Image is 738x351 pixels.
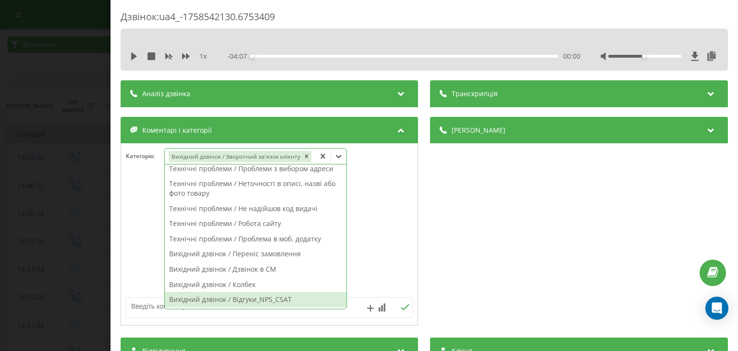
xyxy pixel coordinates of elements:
[142,125,212,135] span: Коментарі і категорії
[199,51,207,61] span: 1 x
[563,51,580,61] span: 00:00
[228,51,252,61] span: - 04:07
[165,201,346,216] div: Технічні проблеми / Не надійшов код видачі
[165,231,346,247] div: Технічні проблеми / Проблема в моб. додатку
[169,151,302,162] div: Вихідний дзвінок / Зворотний зв'язок клієнту
[250,54,254,58] div: Accessibility label
[165,246,346,262] div: Вихідний дзвінок / Переніс замовлення
[705,297,728,320] div: Open Intercom Messenger
[121,10,728,29] div: Дзвінок : ua4_-1758542130.6753409
[165,262,346,277] div: Вихідний дзвінок / Дзвінок в СМ
[452,89,498,99] span: Транскрипція
[142,89,190,99] span: Аналіз дзвінка
[165,277,346,292] div: Вихідний дзвінок / Колбек
[165,216,346,231] div: Технічні проблеми / Робота сайту
[642,54,646,58] div: Accessibility label
[452,125,506,135] span: [PERSON_NAME]
[165,161,346,176] div: Технічні проблеми / Проблеми з вибором адреси
[165,176,346,201] div: Технічні проблеми / Неточності в описі, назві або фото товару
[165,292,346,307] div: Вихідний дзвінок / Відгуки_NPS_CSAT
[126,153,164,160] h4: Категорія :
[302,151,311,162] div: Remove Вихідний дзвінок / Зворотний зв'язок клієнту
